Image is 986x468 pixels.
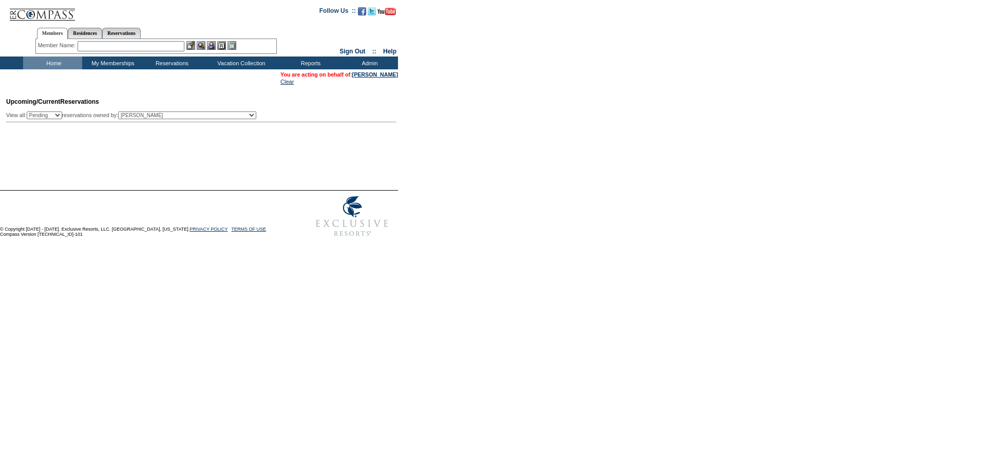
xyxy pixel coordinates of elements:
a: Help [383,48,396,55]
td: Reservations [141,57,200,69]
span: Upcoming/Current [6,98,60,105]
img: Become our fan on Facebook [358,7,366,15]
td: Admin [339,57,398,69]
img: b_calculator.gif [227,41,236,50]
a: TERMS OF USE [232,227,267,232]
img: Follow us on Twitter [368,7,376,15]
span: Reservations [6,98,99,105]
span: :: [372,48,376,55]
img: View [197,41,205,50]
td: Home [23,57,82,69]
img: Reservations [217,41,226,50]
td: Vacation Collection [200,57,280,69]
a: [PERSON_NAME] [352,71,398,78]
a: Follow us on Twitter [368,10,376,16]
td: My Memberships [82,57,141,69]
img: b_edit.gif [186,41,195,50]
a: Residences [68,28,102,39]
span: You are acting on behalf of: [280,71,398,78]
a: Members [37,28,68,39]
td: Follow Us :: [319,6,356,18]
div: View all: reservations owned by: [6,111,261,119]
a: Clear [280,79,294,85]
img: Subscribe to our YouTube Channel [377,8,396,15]
td: Reports [280,57,339,69]
img: Impersonate [207,41,216,50]
a: Become our fan on Facebook [358,10,366,16]
div: Member Name: [38,41,78,50]
a: Reservations [102,28,141,39]
img: Exclusive Resorts [306,191,398,242]
a: PRIVACY POLICY [189,227,227,232]
a: Subscribe to our YouTube Channel [377,10,396,16]
a: Sign Out [339,48,365,55]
